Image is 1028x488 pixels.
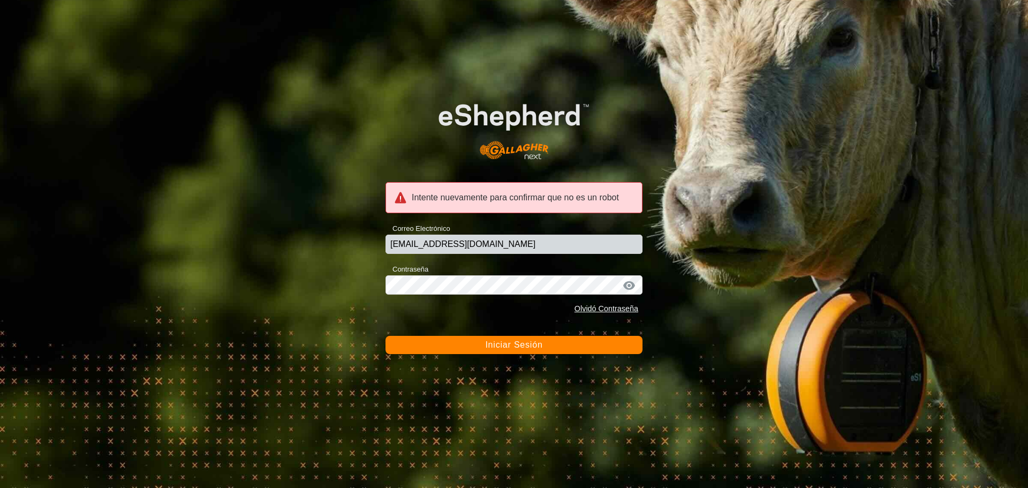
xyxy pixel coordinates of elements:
span: Iniciar Sesión [485,340,542,349]
div: Intente nuevamente para confirmar que no es un robot [385,182,642,213]
img: Logo de eShepherd [411,82,617,170]
a: Olvidó Contraseña [575,304,638,313]
label: Correo Electrónico [385,223,450,234]
input: Correo Electrónico [385,235,642,254]
label: Contraseña [385,264,428,275]
button: Iniciar Sesión [385,336,642,354]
